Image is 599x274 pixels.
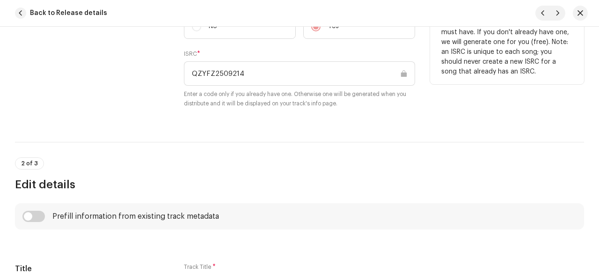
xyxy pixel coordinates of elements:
[184,263,216,271] label: Track Title
[15,177,584,192] h3: Edit details
[184,61,415,86] input: ABXYZ#######
[184,89,415,108] small: Enter a code only if you already have one. Otherwise one will be generated when you distribute an...
[441,18,573,77] p: An ISRC is a unique code that every track must have. If you don't already have one, we will gener...
[52,213,219,220] div: Prefill information from existing track metadata
[328,22,339,31] p: Yes
[184,50,200,58] label: ISRC
[209,22,217,31] p: No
